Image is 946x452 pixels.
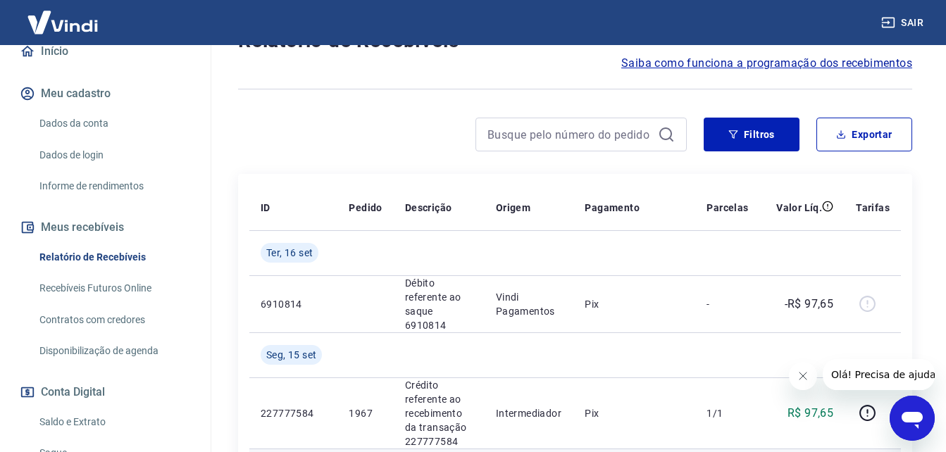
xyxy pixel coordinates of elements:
[823,359,935,390] iframe: Mensagem da empresa
[496,406,563,420] p: Intermediador
[776,201,822,215] p: Valor Líq.
[266,348,316,362] span: Seg, 15 set
[34,306,194,334] a: Contratos com credores
[17,78,194,109] button: Meu cadastro
[704,118,799,151] button: Filtros
[17,212,194,243] button: Meus recebíveis
[266,246,313,260] span: Ter, 16 set
[788,405,833,422] p: R$ 97,65
[487,124,652,145] input: Busque pelo número do pedido
[707,201,748,215] p: Parcelas
[707,297,748,311] p: -
[8,10,118,21] span: Olá! Precisa de ajuda?
[585,201,640,215] p: Pagamento
[585,406,684,420] p: Pix
[261,406,326,420] p: 227777584
[785,296,834,313] p: -R$ 97,65
[34,172,194,201] a: Informe de rendimentos
[34,109,194,138] a: Dados da conta
[405,378,473,448] p: Crédito referente ao recebimento da transação 227777584
[585,297,684,311] p: Pix
[707,406,748,420] p: 1/1
[890,396,935,441] iframe: Botão para abrir a janela de mensagens
[261,201,270,215] p: ID
[17,377,194,408] button: Conta Digital
[34,141,194,170] a: Dados de login
[34,243,194,272] a: Relatório de Recebíveis
[496,201,530,215] p: Origem
[349,201,382,215] p: Pedido
[878,10,929,36] button: Sair
[349,406,382,420] p: 1967
[789,362,817,390] iframe: Fechar mensagem
[816,118,912,151] button: Exportar
[17,1,108,44] img: Vindi
[621,55,912,72] a: Saiba como funciona a programação dos recebimentos
[34,408,194,437] a: Saldo e Extrato
[261,297,326,311] p: 6910814
[405,276,473,332] p: Débito referente ao saque 6910814
[496,290,563,318] p: Vindi Pagamentos
[405,201,452,215] p: Descrição
[856,201,890,215] p: Tarifas
[34,274,194,303] a: Recebíveis Futuros Online
[17,36,194,67] a: Início
[34,337,194,365] a: Disponibilização de agenda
